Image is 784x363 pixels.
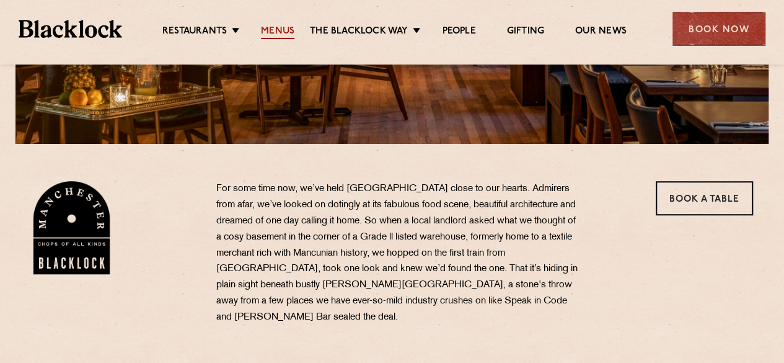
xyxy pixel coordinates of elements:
[656,181,753,215] a: Book a Table
[442,25,475,39] a: People
[507,25,544,39] a: Gifting
[216,181,582,326] p: For some time now, we’ve held [GEOGRAPHIC_DATA] close to our hearts. Admirers from afar, we’ve lo...
[575,25,627,39] a: Our News
[672,12,765,46] div: Book Now
[261,25,294,39] a: Menus
[162,25,227,39] a: Restaurants
[19,20,122,37] img: BL_Textured_Logo-footer-cropped.svg
[31,181,112,274] img: BL_Manchester_Logo-bleed.png
[310,25,408,39] a: The Blacklock Way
